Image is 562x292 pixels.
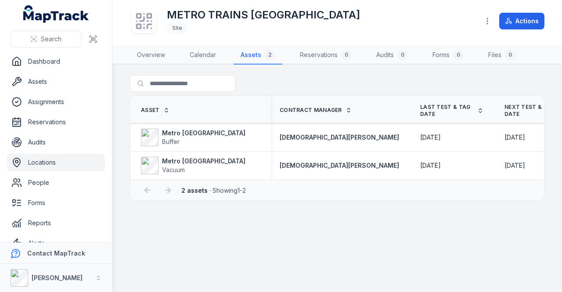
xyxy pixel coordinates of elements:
time: 2/21/2026, 12:00:00 AM [504,161,525,170]
span: Buffer [162,138,180,145]
span: [DATE] [420,133,441,141]
strong: 2 assets [181,187,208,194]
a: Locations [7,154,105,171]
a: Reservations [7,113,105,131]
time: 8/21/2025, 12:00:00 AM [420,133,441,142]
strong: Metro [GEOGRAPHIC_DATA] [162,157,245,166]
a: Assignments [7,93,105,111]
span: Search [41,35,61,43]
a: Alerts [7,234,105,252]
a: Assets2 [234,46,282,65]
button: Search [11,31,81,47]
span: [DATE] [420,162,441,169]
time: 2/21/2026, 12:00:00 AM [504,133,525,142]
a: Forms [7,194,105,212]
a: Reports [7,214,105,232]
span: Vacuum [162,166,185,173]
a: Forms0 [425,46,471,65]
div: 0 [453,50,464,60]
a: Files0 [481,46,522,65]
strong: Metro [GEOGRAPHIC_DATA] [162,129,245,137]
div: 0 [341,50,352,60]
div: 2 [265,50,275,60]
span: [DATE] [504,162,525,169]
strong: Contact MapTrack [27,249,85,257]
time: 8/21/2025, 12:00:00 AM [420,161,441,170]
strong: [PERSON_NAME] [32,274,83,281]
a: Calendar [183,46,223,65]
a: People [7,174,105,191]
span: Asset [141,107,160,114]
h1: METRO TRAINS [GEOGRAPHIC_DATA] [167,8,360,22]
a: [DEMOGRAPHIC_DATA][PERSON_NAME] [280,133,399,142]
a: Audits [7,133,105,151]
button: Actions [499,13,544,29]
a: Overview [130,46,172,65]
div: 0 [505,50,515,60]
div: Site [167,22,187,34]
span: Next test & tag date [504,104,558,118]
a: [DEMOGRAPHIC_DATA][PERSON_NAME] [280,161,399,170]
a: Reservations0 [293,46,359,65]
span: · Showing 1 - 2 [181,187,246,194]
a: Audits0 [369,46,415,65]
span: [DATE] [504,133,525,141]
a: MapTrack [23,5,89,23]
a: Metro [GEOGRAPHIC_DATA]Buffer [141,129,245,146]
a: Asset [141,107,169,114]
a: Assets [7,73,105,90]
a: Last Test & Tag Date [420,104,483,118]
div: 0 [397,50,408,60]
a: Contract Manager [280,107,352,114]
span: Last Test & Tag Date [420,104,474,118]
a: Metro [GEOGRAPHIC_DATA]Vacuum [141,157,245,174]
a: Dashboard [7,53,105,70]
span: Contract Manager [280,107,342,114]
